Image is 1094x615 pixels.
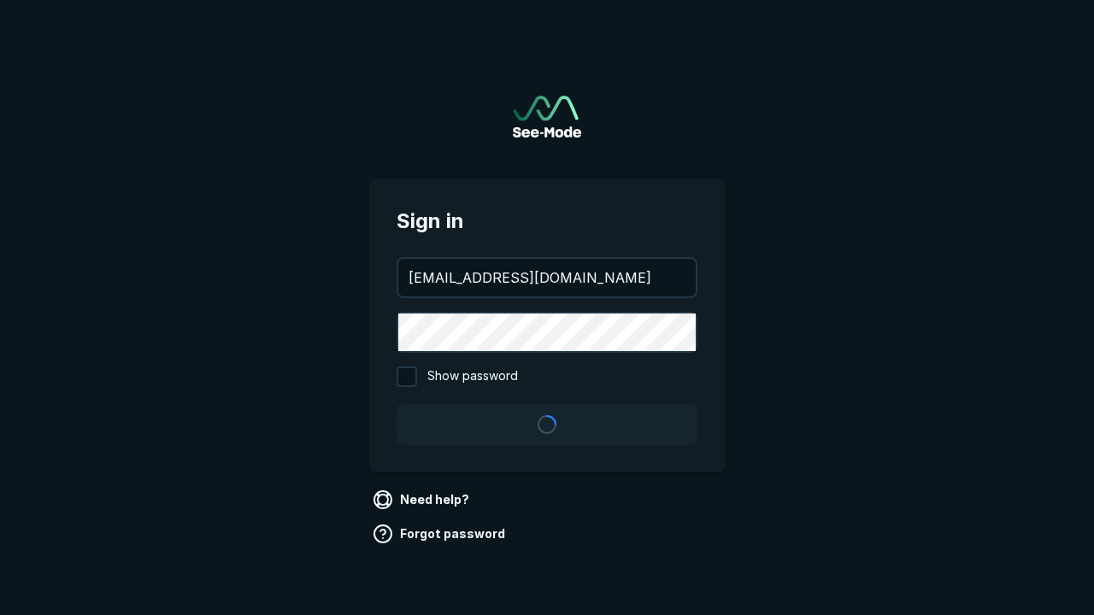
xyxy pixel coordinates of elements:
a: Go to sign in [513,96,581,138]
a: Need help? [369,486,476,513]
img: See-Mode Logo [513,96,581,138]
span: Sign in [397,206,697,237]
a: Forgot password [369,520,512,548]
input: your@email.com [398,259,696,296]
span: Show password [427,366,518,387]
